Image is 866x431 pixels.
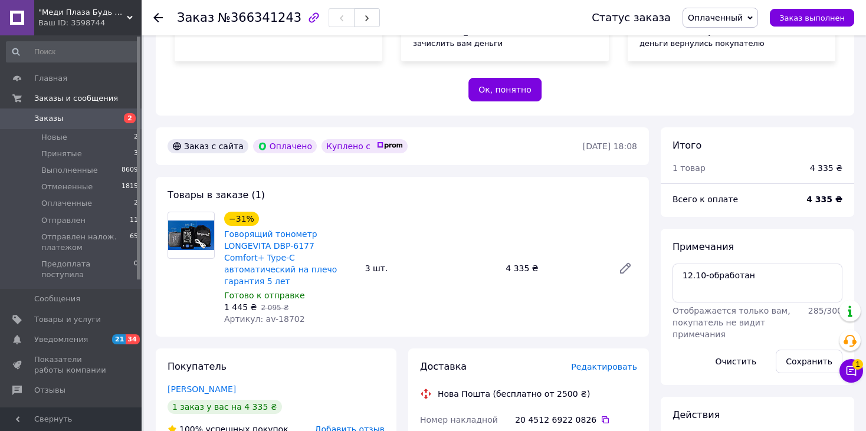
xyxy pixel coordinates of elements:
[124,113,136,123] span: 2
[673,241,734,252] span: Примечания
[34,406,83,416] span: Покупатели
[261,304,288,312] span: 2 095 ₴
[779,14,845,22] span: Заказ выполнен
[571,362,637,371] span: Редактировать
[34,93,118,104] span: Заказы и сообщения
[41,132,67,143] span: Новые
[34,294,80,304] span: Сообщения
[688,13,743,22] span: Оплаченный
[377,142,403,149] img: prom
[673,306,790,339] span: Отображается только вам, покупатель не видит примечания
[770,9,854,27] button: Заказ выполнен
[583,142,637,151] time: [DATE] 18:08
[360,260,501,277] div: 3 шт.
[130,215,138,226] span: 11
[420,415,498,425] span: Номер накладной
[168,384,236,394] a: [PERSON_NAME]
[218,11,301,25] span: №366341243
[126,334,139,344] span: 34
[34,73,67,84] span: Главная
[852,359,863,370] span: 1
[34,385,65,396] span: Отзывы
[224,229,337,286] a: Говорящий тонометр LONGEVITA DBP-6177 Comfort+ Type-C автоматический на плечо гарантия 5 лет
[515,414,637,426] div: 20 4512 6922 0826
[839,359,863,383] button: Чат с покупателем1
[808,306,842,315] span: 285 / 300
[168,361,227,372] span: Покупатель
[224,291,305,300] span: Готово к отправке
[34,113,63,124] span: Заказы
[322,139,408,153] div: Куплено с
[41,182,93,192] span: Отмененные
[134,149,138,159] span: 3
[41,232,130,253] span: Отправлен налож. платежом
[122,165,138,176] span: 8609
[34,334,88,345] span: Уведомления
[41,165,98,176] span: Выполненные
[134,132,138,143] span: 2
[501,260,609,277] div: 4 335 ₴
[253,139,317,153] div: Оплачено
[134,198,138,209] span: 2
[134,259,138,280] span: 0
[224,302,257,312] span: 1 445 ₴
[810,162,842,174] div: 4 335 ₴
[168,189,265,200] span: Товары в заказе (1)
[224,212,259,226] div: −31%
[224,314,305,324] span: Артикул: av-18702
[806,195,842,204] b: 4 335 ₴
[592,12,671,24] div: Статус заказа
[776,350,842,373] button: Сохранить
[706,350,767,373] button: Очистить
[38,7,127,18] span: "Меди Плаза Будь Здоров!" - интернет магазин качественной медтехники для дома
[41,149,82,159] span: Принятые
[614,256,637,280] a: Редактировать
[6,41,139,62] input: Поиск
[673,140,701,151] span: Итого
[435,388,593,400] div: Нова Пошта (бесплатно от 2500 ₴)
[130,232,138,253] span: 65
[168,400,282,414] div: 1 заказ у вас на 4 335 ₴
[673,163,706,173] span: 1 товар
[673,409,720,420] span: Действия
[673,264,842,302] textarea: 12.10-обработан
[41,259,134,280] span: Предоплата поступила
[168,221,214,250] img: Говорящий тонометр LONGEVITA DBP-6177 Comfort+ Type-C автоматический на плечо гарантия 5 лет
[122,182,138,192] span: 1815
[34,354,109,376] span: Показатели работы компании
[34,314,101,325] span: Товары и услуги
[420,361,467,372] span: Доставка
[413,26,597,50] div: Без [PERSON_NAME] в заказе мы не сможем зачислить вам деньги
[153,12,163,24] div: Вернуться назад
[177,11,214,25] span: Заказ
[673,195,738,204] span: Всего к оплате
[38,18,142,28] div: Ваш ID: 3598744
[41,215,86,226] span: Отправлен
[112,334,126,344] span: 21
[168,139,248,153] div: Заказ с сайта
[468,78,542,101] button: Ок, понятно
[41,198,92,209] span: Оплаченные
